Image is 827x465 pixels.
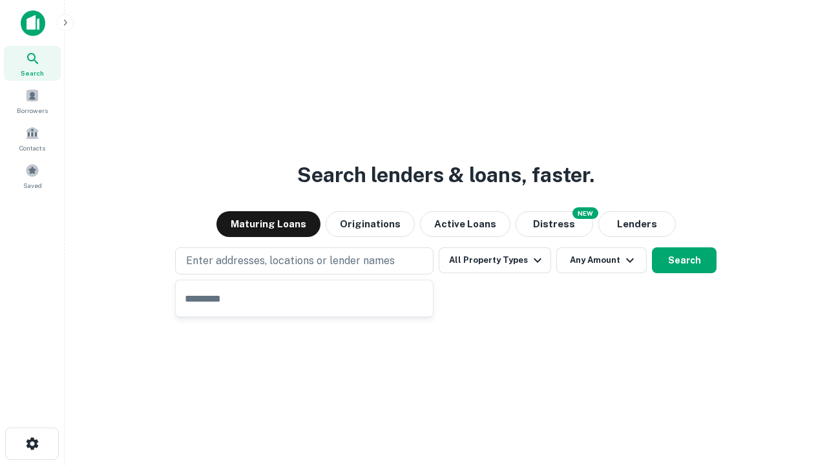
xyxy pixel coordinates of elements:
span: Borrowers [17,105,48,116]
iframe: Chat Widget [762,362,827,424]
span: Search [21,68,44,78]
span: Saved [23,180,42,191]
button: Any Amount [556,247,647,273]
a: Search [4,46,61,81]
button: Enter addresses, locations or lender names [175,247,434,274]
h3: Search lenders & loans, faster. [297,160,594,191]
button: All Property Types [439,247,551,273]
button: Active Loans [420,211,510,237]
button: Maturing Loans [216,211,320,237]
button: Lenders [598,211,676,237]
div: NEW [572,207,598,219]
a: Borrowers [4,83,61,118]
span: Contacts [19,143,45,153]
p: Enter addresses, locations or lender names [186,253,395,269]
button: Search distressed loans with lien and other non-mortgage details. [516,211,593,237]
a: Saved [4,158,61,193]
button: Search [652,247,717,273]
img: capitalize-icon.png [21,10,45,36]
a: Contacts [4,121,61,156]
button: Originations [326,211,415,237]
